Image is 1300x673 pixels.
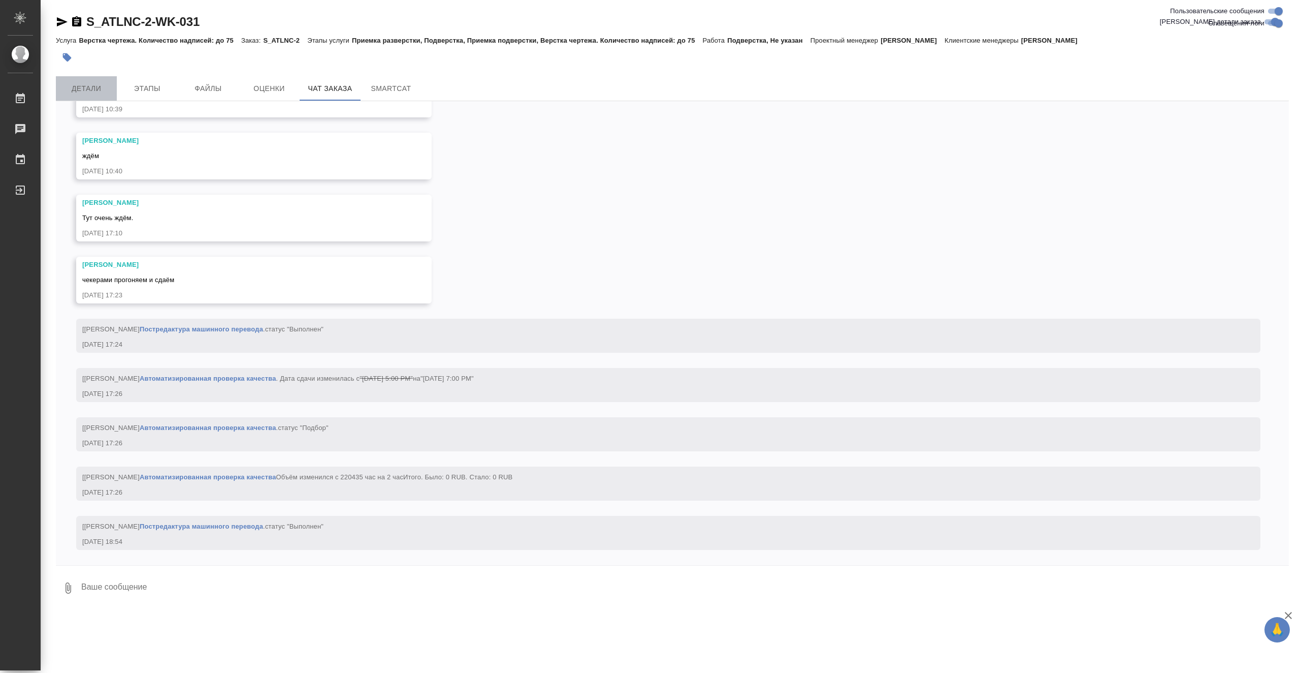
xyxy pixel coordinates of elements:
[184,82,233,95] span: Файлы
[82,424,329,432] span: [[PERSON_NAME] .
[352,37,703,44] p: Приемка разверстки, Подверстка, Приемка подверстки, Верстка чертежа. Количество надписей: до 75
[82,104,396,114] div: [DATE] 10:39
[82,166,396,176] div: [DATE] 10:40
[82,523,323,530] span: [[PERSON_NAME] .
[82,260,396,270] div: [PERSON_NAME]
[62,82,111,95] span: Детали
[140,424,276,432] a: Автоматизированная проверка качества
[245,82,294,95] span: Оценки
[140,375,276,382] a: Автоматизированная проверка качества
[82,152,99,160] span: ждём
[82,375,474,382] span: [[PERSON_NAME] . Дата сдачи изменилась с на
[82,228,396,238] div: [DATE] 17:10
[420,375,474,382] span: "[DATE] 7:00 PM"
[945,37,1021,44] p: Клиентские менеджеры
[360,375,413,382] span: "[DATE] 5:00 PM"
[241,37,263,44] p: Заказ:
[140,473,276,481] a: Автоматизированная проверка качества
[123,82,172,95] span: Этапы
[727,37,810,44] p: Подверстка, Не указан
[1170,6,1264,16] span: Пользовательские сообщения
[140,523,263,530] a: Постредактура машинного перевода
[265,325,323,333] span: статус "Выполнен"
[71,16,83,28] button: Скопировать ссылку
[367,82,415,95] span: SmartCat
[86,15,200,28] a: S_ATLNC-2-WK-031
[82,325,323,333] span: [[PERSON_NAME] .
[82,537,1225,547] div: [DATE] 18:54
[1208,18,1264,28] span: Оповещения-логи
[278,424,328,432] span: статус "Подбор"
[703,37,728,44] p: Работа
[82,438,1225,448] div: [DATE] 17:26
[56,46,78,69] button: Добавить тэг
[82,389,1225,399] div: [DATE] 17:26
[82,473,512,481] span: [[PERSON_NAME] Объём изменился с 220435 час на 2 час
[265,523,323,530] span: статус "Выполнен"
[263,37,307,44] p: S_ATLNC-2
[307,37,352,44] p: Этапы услуги
[140,325,263,333] a: Постредактура машинного перевода
[82,198,396,208] div: [PERSON_NAME]
[881,37,945,44] p: [PERSON_NAME]
[82,276,174,284] span: чекерами прогоняем и сдаём
[1269,619,1286,640] span: 🙏
[403,473,512,481] span: Итого. Было: 0 RUB. Стало: 0 RUB
[810,37,881,44] p: Проектный менеджер
[82,290,396,300] div: [DATE] 17:23
[82,136,396,146] div: [PERSON_NAME]
[1264,617,1290,643] button: 🙏
[56,37,79,44] p: Услуга
[1021,37,1085,44] p: [PERSON_NAME]
[56,16,68,28] button: Скопировать ссылку для ЯМессенджера
[79,37,241,44] p: Верстка чертежа. Количество надписей: до 75
[82,214,133,222] span: Тут очень ждём.
[1160,17,1261,27] span: [PERSON_NAME] детали заказа
[82,487,1225,498] div: [DATE] 17:26
[306,82,354,95] span: Чат заказа
[82,340,1225,350] div: [DATE] 17:24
